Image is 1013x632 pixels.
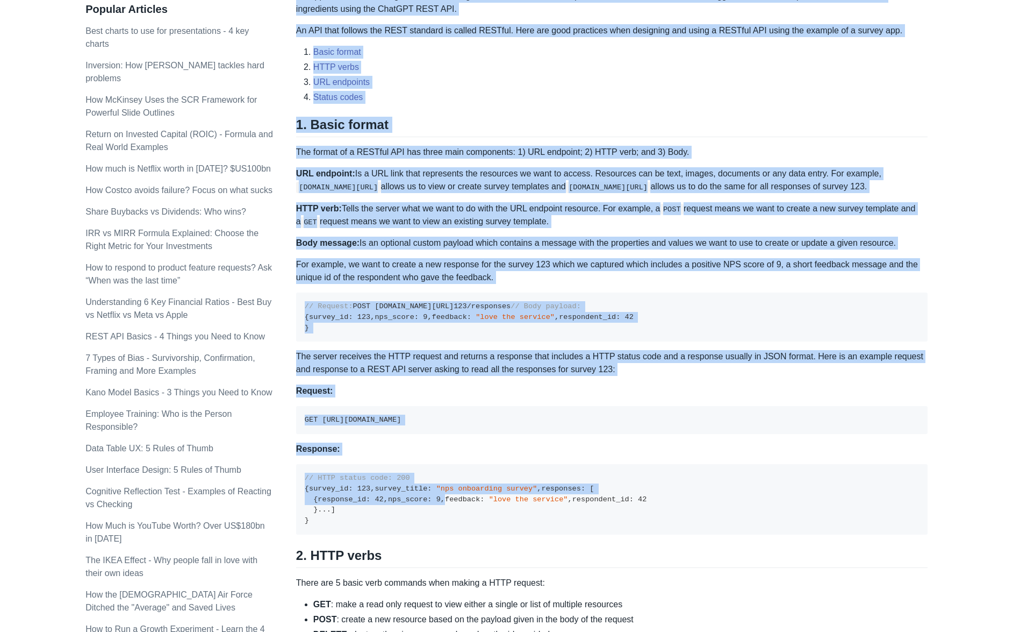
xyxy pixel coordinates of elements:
a: Inversion: How [PERSON_NAME] tackles hard problems [85,61,264,83]
span: , [370,313,375,321]
p: Is an optional custom payload which contains a message with the properties and values we want to ... [296,237,928,250]
a: The IKEA Effect - Why people fall in love with their own ideas [85,556,257,578]
span: : [480,495,484,503]
span: , [537,485,541,493]
a: How much is Netflix worth in [DATE]? $US100bn [85,164,271,173]
span: : [467,313,471,321]
a: Data Table UX: 5 Rules of Thumb [85,444,213,453]
span: , [441,495,445,503]
span: // Body payload: [511,302,581,310]
span: 123 [357,313,370,321]
span: ] [331,506,335,514]
a: Cognitive Reflection Test - Examples of Reacting vs Checking [85,487,271,509]
span: , [427,313,432,321]
p: An API that follows the REST standard is called RESTful. Here are good practices when designing a... [296,24,928,37]
span: 9 [423,313,427,321]
code: [DOMAIN_NAME][URL] [296,182,381,193]
span: // Request: [305,302,353,310]
span: "love the service" [476,313,555,321]
a: Understanding 6 Key Financial Ratios - Best Buy vs Netflix vs Meta vs Apple [85,297,271,319]
a: REST API Basics - 4 Things you Need to Know [85,332,265,341]
a: How the [DEMOGRAPHIC_DATA] Air Force Ditched the "Average" and Saved Lives [85,590,253,612]
span: , [555,313,559,321]
code: GET [301,217,320,228]
span: : [348,485,353,493]
strong: Request: [296,386,333,395]
a: Employee Training: Who is the Person Responsible? [85,409,232,431]
span: 123 [454,302,466,310]
span: : [581,485,585,493]
span: 42 [375,495,383,503]
span: "nps onboarding survey" [436,485,537,493]
span: } [313,506,318,514]
span: , [370,485,375,493]
span: "love the service" [489,495,568,503]
span: : [616,313,620,321]
a: Share Buybacks vs Dividends: Who wins? [85,207,246,216]
strong: POST [313,615,337,624]
span: , [384,495,388,503]
span: 42 [625,313,634,321]
span: : [629,495,634,503]
a: 7 Types of Bias - Survivorship, Confirmation, Framing and More Examples [85,353,255,375]
span: 42 [638,495,646,503]
span: { [305,485,309,493]
a: Kano Model Basics - 3 Things you Need to Know [85,388,272,397]
a: Best charts to use for presentations - 4 key charts [85,26,249,48]
span: [ [590,485,594,493]
span: } [305,516,309,524]
li: : create a new resource based on the payload given in the body of the request [313,613,928,626]
span: { [313,495,318,503]
a: HTTP verbs [313,62,359,72]
span: 9 [436,495,441,503]
span: , [567,495,572,503]
a: How McKinsey Uses the SCR Framework for Powerful Slide Outlines [85,95,257,117]
span: : [366,495,370,503]
p: The server receives the HTTP request and returns a response that includes a HTTP status code and ... [296,350,928,376]
code: [DOMAIN_NAME][URL] [566,182,651,193]
a: Status codes [313,93,363,102]
a: How Much is YouTube Worth? Over US$180bn in [DATE] [85,521,265,543]
strong: Response: [296,444,340,453]
p: The format of a RESTful API has three main components: 1) URL endpoint; 2) HTTP verb; and 3) Body. [296,146,928,159]
p: For example, we want to create a new response for the survey 123 which we captured which includes... [296,258,928,284]
strong: GET [313,600,331,609]
strong: HTTP verb: [296,204,342,213]
h2: 1. Basic format [296,117,928,137]
span: : [414,313,419,321]
strong: URL endpoint: [296,169,355,178]
a: How to respond to product feature requests? Ask “When was the last time” [85,263,272,285]
span: : [427,485,432,493]
a: URL endpoints [313,77,370,87]
strong: Body message: [296,238,360,247]
span: // HTTP status code: 200 [305,474,410,482]
h3: Popular Articles [85,3,274,16]
code: GET [URL][DOMAIN_NAME] [305,416,401,424]
p: Tells the server what we want to do with the URL endpoint resource. For example, a request means ... [296,202,928,229]
span: : [348,313,353,321]
span: : [427,495,432,503]
a: Basic format [313,47,361,56]
li: : make a read only request to view either a single or list of multiple resources [313,598,928,611]
p: Is a URL link that represents the resources we want to access. Resources can be text, images, doc... [296,167,928,193]
span: { [305,313,309,321]
a: How Costco avoids failure? Focus on what sucks [85,186,272,195]
p: There are 5 basic verb commands when making a HTTP request: [296,577,928,590]
span: 123 [357,485,370,493]
code: POST [660,204,684,215]
code: POST [DOMAIN_NAME][URL] /responses survey_id nps_score feedback respondent_id [305,302,634,331]
h2: 2. HTTP verbs [296,548,928,568]
a: Return on Invested Capital (ROIC) - Formula and Real World Examples [85,130,273,152]
a: User Interface Design: 5 Rules of Thumb [85,465,241,474]
code: survey_id survey_title responses response_id nps_score feedback respondent_id ... [305,474,647,524]
span: } [305,324,309,332]
a: IRR vs MIRR Formula Explained: Choose the Right Metric for Your Investments [85,229,258,251]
